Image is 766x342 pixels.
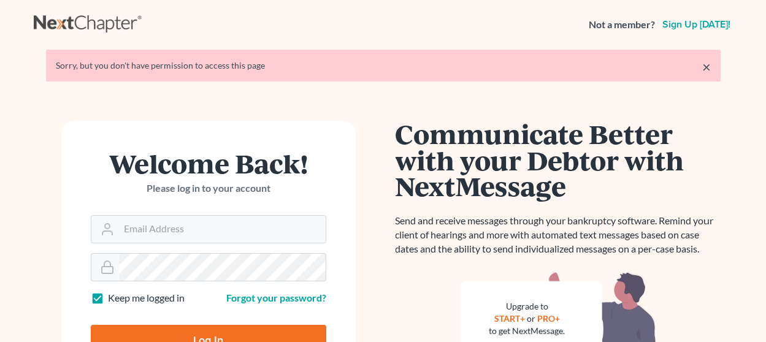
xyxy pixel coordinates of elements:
[489,300,565,313] div: Upgrade to
[489,325,565,337] div: to get NextMessage.
[396,214,721,256] p: Send and receive messages through your bankruptcy software. Remind your client of hearings and mo...
[396,121,721,199] h1: Communicate Better with your Debtor with NextMessage
[589,18,655,32] strong: Not a member?
[119,216,326,243] input: Email Address
[660,20,733,29] a: Sign up [DATE]!
[56,59,711,72] div: Sorry, but you don't have permission to access this page
[91,181,326,196] p: Please log in to your account
[226,292,326,303] a: Forgot your password?
[537,313,560,324] a: PRO+
[527,313,535,324] span: or
[494,313,525,324] a: START+
[91,150,326,177] h1: Welcome Back!
[108,291,185,305] label: Keep me logged in
[702,59,711,74] a: ×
